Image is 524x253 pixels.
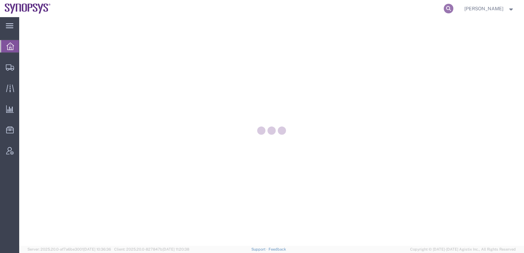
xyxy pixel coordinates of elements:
button: [PERSON_NAME] [464,4,515,13]
span: Susan Sun [464,5,503,12]
span: Client: 2025.20.0-827847b [114,247,189,251]
span: [DATE] 10:36:36 [83,247,111,251]
img: logo [5,3,51,14]
span: [DATE] 11:20:38 [163,247,189,251]
a: Support [251,247,269,251]
a: Feedback [269,247,286,251]
span: Copyright © [DATE]-[DATE] Agistix Inc., All Rights Reserved [410,246,516,252]
span: Server: 2025.20.0-af7a6be3001 [27,247,111,251]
